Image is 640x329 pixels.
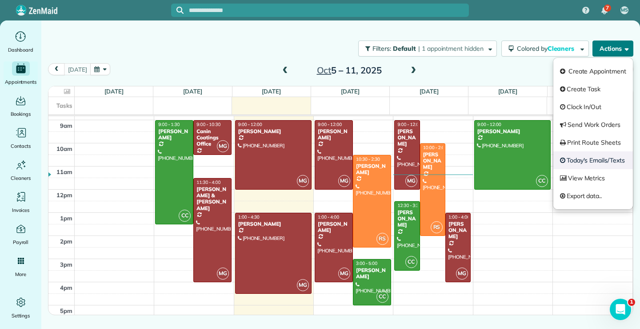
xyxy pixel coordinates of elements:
[217,140,229,152] span: MG
[393,45,416,53] span: Default
[628,299,635,306] span: 1
[423,145,447,150] span: 10:00 - 2:00
[397,122,421,127] span: 9:00 - 12:00
[376,233,388,245] span: RS
[338,175,350,187] span: MG
[60,284,72,291] span: 4pm
[196,179,220,185] span: 11:30 - 4:00
[553,62,633,80] a: Create Appointment
[501,41,589,57] button: Colored byCleaners
[4,222,38,247] a: Payroll
[238,128,309,134] div: [PERSON_NAME]
[171,7,184,14] button: Focus search
[12,311,30,320] span: Settings
[104,88,124,95] a: [DATE]
[356,260,377,266] span: 3:00 - 5:00
[517,45,577,53] span: Colored by
[356,163,388,176] div: [PERSON_NAME]
[317,128,350,141] div: [PERSON_NAME]
[372,45,391,53] span: Filters:
[448,221,468,240] div: [PERSON_NAME]
[48,63,65,75] button: prev
[420,88,439,95] a: [DATE]
[317,221,350,234] div: [PERSON_NAME]
[60,238,72,245] span: 2pm
[297,175,309,187] span: MG
[183,88,202,95] a: [DATE]
[356,156,380,162] span: 10:30 - 2:30
[477,128,548,134] div: [PERSON_NAME]
[8,45,33,54] span: Dashboard
[56,145,72,152] span: 10am
[196,186,229,212] div: [PERSON_NAME] & [PERSON_NAME]
[56,168,72,175] span: 11am
[4,295,38,320] a: Settings
[397,203,421,208] span: 12:30 - 3:30
[318,122,342,127] span: 9:00 - 12:00
[60,261,72,268] span: 3pm
[64,63,91,75] button: [DATE]
[553,80,633,98] a: Create Task
[448,214,470,220] span: 1:00 - 4:00
[4,126,38,150] a: Contacts
[358,41,497,57] button: Filters: Default | 1 appointment hidden
[4,93,38,118] a: Bookings
[4,61,38,86] a: Appointments
[397,128,417,147] div: [PERSON_NAME]
[431,221,443,233] span: RS
[536,175,548,187] span: CC
[456,268,468,280] span: MG
[56,102,72,109] span: Tasks
[610,299,631,320] iframe: Intercom live chat
[338,268,350,280] span: MG
[376,291,388,303] span: CC
[56,191,72,199] span: 12pm
[592,41,633,57] button: Actions
[498,88,517,95] a: [DATE]
[179,210,191,222] span: CC
[356,267,388,280] div: [PERSON_NAME]
[4,29,38,54] a: Dashboard
[196,128,229,147] div: Canin Coatings Office
[158,122,180,127] span: 9:00 - 1:30
[11,174,31,183] span: Cleaners
[11,110,31,118] span: Bookings
[553,151,633,169] a: Today's Emails/Texts
[238,122,262,127] span: 9:00 - 12:00
[553,98,633,116] a: Clock In/Out
[423,151,443,171] div: [PERSON_NAME]
[418,45,484,53] span: | 1 appointment hidden
[553,187,633,205] a: Export data..
[262,88,281,95] a: [DATE]
[158,128,191,141] div: [PERSON_NAME]
[5,77,37,86] span: Appointments
[553,169,633,187] a: View Metrics
[294,65,405,75] h2: 5 – 11, 2025
[477,122,501,127] span: 9:00 - 12:00
[341,88,360,95] a: [DATE]
[176,7,184,14] svg: Focus search
[317,65,332,76] span: Oct
[318,214,339,220] span: 1:00 - 4:00
[548,45,576,53] span: Cleaners
[553,116,633,134] a: Send Work Orders
[15,270,26,279] span: More
[354,41,497,57] a: Filters: Default | 1 appointment hidden
[4,190,38,215] a: Invoices
[4,158,38,183] a: Cleaners
[405,175,417,187] span: MG
[238,221,309,227] div: [PERSON_NAME]
[60,215,72,222] span: 1pm
[60,307,72,314] span: 5pm
[595,1,614,20] div: 7 unread notifications
[13,238,29,247] span: Payroll
[405,256,417,268] span: CC
[11,142,31,150] span: Contacts
[397,209,417,228] div: [PERSON_NAME]
[217,268,229,280] span: MG
[12,206,30,215] span: Invoices
[196,122,220,127] span: 9:00 - 10:30
[297,279,309,291] span: MG
[238,214,260,220] span: 1:00 - 4:30
[621,7,628,14] span: MS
